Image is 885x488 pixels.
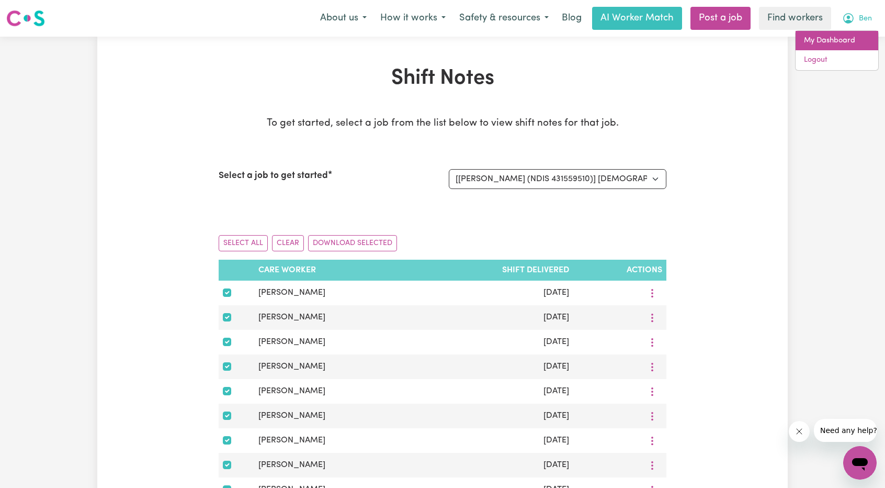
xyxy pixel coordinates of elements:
button: About us [313,7,373,29]
a: Careseekers logo [6,6,45,30]
button: More options [642,334,662,350]
button: Clear [272,235,304,251]
iframe: Close message [789,421,810,442]
span: Care Worker [258,266,316,274]
td: [DATE] [414,354,573,379]
iframe: Message from company [814,419,877,442]
button: Safety & resources [452,7,555,29]
td: [DATE] [414,305,573,330]
span: [PERSON_NAME] [258,289,325,297]
span: [PERSON_NAME] [258,387,325,395]
span: [PERSON_NAME] [258,412,325,420]
td: [DATE] [414,379,573,404]
p: To get started, select a job from the list below to view shift notes for that job. [219,116,666,131]
span: [PERSON_NAME] [258,338,325,346]
button: More options [642,359,662,375]
button: More options [642,383,662,400]
span: Ben [859,13,872,25]
th: Actions [573,260,666,281]
a: Post a job [690,7,751,30]
span: [PERSON_NAME] [258,313,325,321]
button: My Account [835,7,879,29]
button: More options [642,408,662,424]
button: More options [642,309,662,326]
button: Select All [219,235,268,251]
img: Careseekers logo [6,9,45,28]
span: [PERSON_NAME] [258,436,325,445]
button: More options [642,457,662,473]
div: My Account [795,30,879,71]
iframe: Button to launch messaging window [843,446,877,480]
button: More options [642,285,662,301]
td: [DATE] [414,330,573,354]
td: [DATE] [414,428,573,453]
a: My Dashboard [796,31,878,51]
span: Need any help? [6,7,63,16]
span: [PERSON_NAME] [258,362,325,371]
th: Shift delivered [414,260,573,281]
td: [DATE] [414,404,573,428]
button: More options [642,432,662,449]
td: [DATE] [414,453,573,478]
button: How it works [373,7,452,29]
a: Logout [796,50,878,70]
a: Find workers [759,7,831,30]
a: Blog [555,7,588,30]
label: Select a job to get started [219,169,328,183]
button: Download Selected [308,235,397,251]
a: AI Worker Match [592,7,682,30]
h1: Shift Notes [219,66,666,91]
td: [DATE] [414,281,573,305]
span: [PERSON_NAME] [258,461,325,469]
